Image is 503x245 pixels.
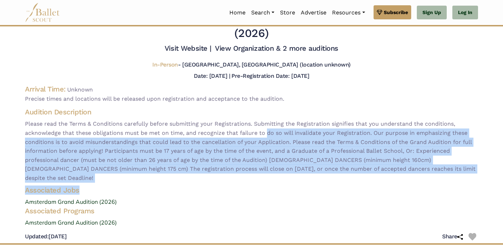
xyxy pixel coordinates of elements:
h4: Audition Description [25,107,478,117]
span: In-Person [152,61,178,68]
a: View Organization & 2 more auditions [215,44,338,52]
a: Log In [452,6,478,20]
h4: Associated Jobs [19,186,484,195]
a: Visit Website | [165,44,211,52]
a: Resources [329,5,368,20]
span: Please read the Terms & Conditions carefully before submitting your Registrations. Submitting the... [25,119,478,182]
h4: Associated Programs [19,206,484,215]
span: Updated: [25,233,49,240]
h4: Arrival Time: [25,85,66,93]
a: Store [277,5,298,20]
a: Amsterdam Grand Audition (2026) [19,197,484,207]
a: Sign Up [417,6,447,20]
a: Subscribe [374,5,411,19]
h5: Date: [DATE] | [194,73,230,79]
h5: - [GEOGRAPHIC_DATA], [GEOGRAPHIC_DATA] (location unknown) [152,61,350,69]
a: Amsterdam Grand Audition (2026) [19,218,484,227]
span: Unknown [67,86,93,93]
span: Precise times and locations will be released upon registration and acceptance to the audition. [25,94,478,103]
h5: Share [442,233,463,240]
a: Home [227,5,248,20]
span: Subscribe [384,8,408,16]
a: Advertise [298,5,329,20]
a: Search [248,5,277,20]
h5: [DATE] [25,233,66,240]
img: gem.svg [377,8,382,16]
h5: Pre-Registration Date: [DATE] [231,73,309,79]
